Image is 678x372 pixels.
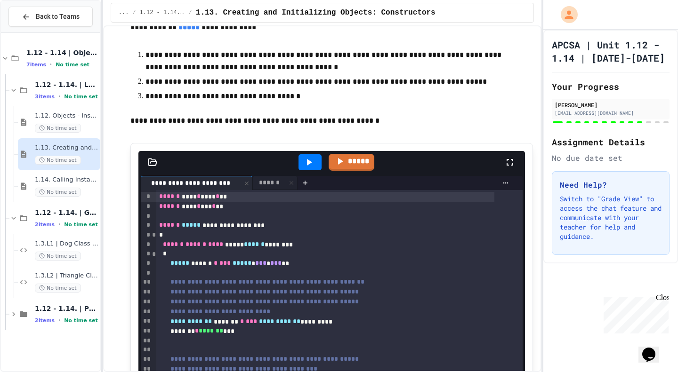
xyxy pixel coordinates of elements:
[196,7,436,18] span: 1.13. Creating and Initializing Objects: Constructors
[555,101,667,109] div: [PERSON_NAME]
[35,284,81,293] span: No time set
[552,135,670,149] h2: Assignment Details
[64,222,98,228] span: No time set
[35,304,98,313] span: 1.12 - 1.14. | Practice Labs
[552,152,670,164] div: No due date set
[35,112,98,120] span: 1.12. Objects - Instances of Classes
[119,9,129,16] span: ...
[26,48,98,57] span: 1.12 - 1.14 | Objects and Instances of Classes
[8,7,93,27] button: Back to Teams
[58,93,60,100] span: •
[132,9,136,16] span: /
[4,4,65,60] div: Chat with us now!Close
[26,62,46,68] span: 7 items
[555,110,667,117] div: [EMAIL_ADDRESS][DOMAIN_NAME]
[35,94,55,100] span: 3 items
[551,4,580,25] div: My Account
[638,334,669,363] iframe: chat widget
[58,317,60,324] span: •
[35,156,81,165] span: No time set
[35,188,81,197] span: No time set
[600,293,669,333] iframe: chat widget
[56,62,89,68] span: No time set
[50,61,52,68] span: •
[35,124,81,133] span: No time set
[35,80,98,89] span: 1.12 - 1.14. | Lessons and Notes
[35,252,81,261] span: No time set
[560,194,662,241] p: Switch to "Grade View" to access the chat feature and communicate with your teacher for help and ...
[35,317,55,324] span: 2 items
[35,272,98,280] span: 1.3.L2 | Triangle Class Lab
[552,38,670,64] h1: APCSA | Unit 1.12 - 1.14 | [DATE]-[DATE]
[35,144,98,152] span: 1.13. Creating and Initializing Objects: Constructors
[64,94,98,100] span: No time set
[35,176,98,184] span: 1.14. Calling Instance Methods
[552,80,670,93] h2: Your Progress
[36,12,80,22] span: Back to Teams
[35,208,98,217] span: 1.12 - 1.14. | Graded Labs
[560,179,662,190] h3: Need Help?
[189,9,192,16] span: /
[35,222,55,228] span: 2 items
[140,9,185,16] span: 1.12 - 1.14. | Lessons and Notes
[64,317,98,324] span: No time set
[35,240,98,248] span: 1.3.L1 | Dog Class Lab
[58,221,60,228] span: •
